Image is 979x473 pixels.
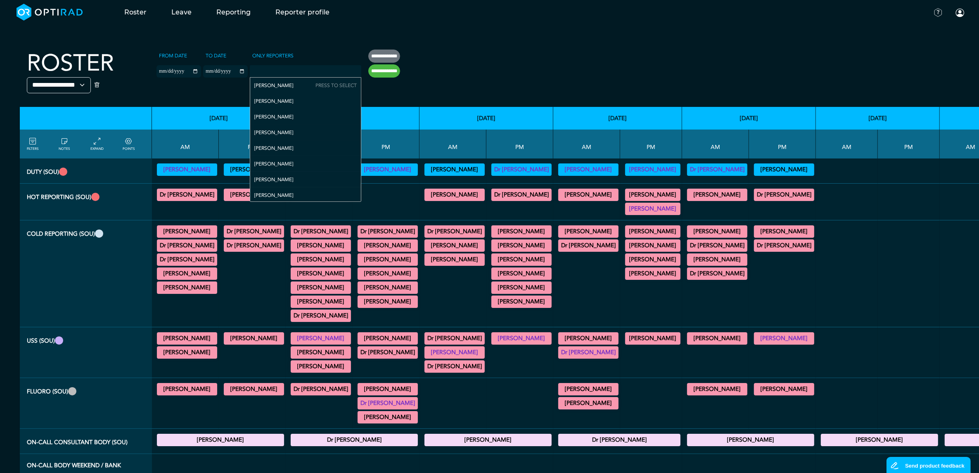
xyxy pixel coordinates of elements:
summary: [PERSON_NAME] [359,241,417,251]
summary: [PERSON_NAME] [688,435,813,445]
div: General MRI 17:30 - 18:00 [754,239,814,252]
summary: Dr [PERSON_NAME] [292,384,350,394]
th: [DATE] [816,107,940,130]
div: CB CT Dental 17:30 - 18:30 [625,267,680,280]
div: [PERSON_NAME] [250,109,361,125]
summary: [PERSON_NAME] [559,333,617,343]
summary: [PERSON_NAME] [626,190,679,200]
summary: [PERSON_NAME] [688,255,746,265]
div: On-Call Consultant Body 17:00 - 21:00 [157,434,284,446]
th: PM [353,130,420,158]
th: PM [219,130,286,158]
div: Vetting 09:00 - 13:00 [558,163,619,176]
summary: Dr [PERSON_NAME] [755,190,813,200]
summary: [PERSON_NAME] [225,190,283,200]
th: [DATE] [553,107,682,130]
summary: Dr [PERSON_NAME] [292,227,350,236]
a: show/hide notes [59,137,70,151]
div: General CT/General MRI 15:00 - 17:00 [625,253,680,266]
h2: Roster [27,50,114,77]
div: Vetting 13:00 - 17:00 [358,163,418,176]
div: General CT 08:00 - 09:00 [424,225,485,238]
summary: [PERSON_NAME] [359,283,417,293]
th: PM [749,130,816,158]
th: PM [878,130,940,158]
summary: Dr [PERSON_NAME] [426,227,484,236]
div: CT Trauma & Urgent/MRI Trauma & Urgent 09:00 - 13:00 [424,189,485,201]
div: General CT/General MRI 13:00 - 14:00 [625,225,680,238]
summary: [PERSON_NAME] [626,165,679,175]
div: General CT 14:30 - 16:00 [358,281,418,294]
summary: [PERSON_NAME] [755,227,813,236]
summary: [PERSON_NAME] [755,384,813,394]
div: General MRI 14:00 - 16:00 [491,253,552,266]
div: On-Call Consultant Body 17:00 - 21:00 [291,434,418,446]
div: General MRI/General CT 17:00 - 18:00 [224,239,284,252]
div: General MRI 10:30 - 13:00 [157,253,217,266]
summary: [PERSON_NAME] [359,384,417,394]
summary: [PERSON_NAME] [688,227,746,236]
div: General US 09:00 - 13:00 [687,332,747,345]
div: Vetting (30 PF Points) 09:00 - 13:00 [424,163,485,176]
summary: [PERSON_NAME] [426,255,484,265]
div: General MRI 07:00 - 09:00 [687,225,747,238]
th: Duty (SOU) [20,158,152,184]
summary: [PERSON_NAME] [292,255,350,265]
div: General CT 16:00 - 17:00 [358,296,418,308]
summary: Dr [PERSON_NAME] [359,398,417,408]
div: General CT/General MRI 07:30 - 09:00 [157,225,217,238]
div: CT Gastrointestinal 10:00 - 12:00 [291,296,351,308]
summary: [PERSON_NAME] [292,362,350,371]
summary: [PERSON_NAME] [688,384,746,394]
summary: [PERSON_NAME] [626,269,679,279]
div: On-Call Consultant Body 17:00 - 21:00 [424,434,552,446]
summary: Dr [PERSON_NAME] [225,227,283,236]
div: General US 10:30 - 13:00 [291,360,351,373]
div: General US 09:00 - 13:00 [157,332,217,345]
summary: [PERSON_NAME] [158,348,216,357]
summary: [PERSON_NAME] [292,269,350,279]
summary: [PERSON_NAME] [292,297,350,307]
summary: [PERSON_NAME] [755,165,813,175]
div: General MRI/General CT 09:00 - 13:00 [424,239,485,252]
div: [PERSON_NAME] [250,78,361,93]
th: Hot Reporting (SOU) [20,184,152,220]
div: General US 13:30 - 17:00 [625,332,680,345]
summary: [PERSON_NAME] [158,269,216,279]
summary: [PERSON_NAME] [158,227,216,236]
th: [DATE] [682,107,816,130]
summary: [PERSON_NAME] [426,435,550,445]
input: null [251,66,292,74]
summary: [PERSON_NAME] [493,333,550,343]
summary: [PERSON_NAME] [359,297,417,307]
summary: [PERSON_NAME] [559,227,617,236]
div: General MRI 11:00 - 13:00 [157,267,217,280]
div: MRI Trauma & Urgent/CT Trauma & Urgent 13:00 - 17:00 [224,189,284,201]
div: Vetting (30 PF Points) 13:00 - 17:00 [491,163,552,176]
th: PM [620,130,682,158]
summary: Dr [PERSON_NAME] [493,190,550,200]
div: FLU General Adult 12:00 - 13:00 [358,383,418,395]
div: General US 09:00 - 12:00 [558,332,619,345]
div: [PERSON_NAME] [250,172,361,187]
div: General CT/General MRI 16:00 - 17:00 [491,281,552,294]
summary: Dr [PERSON_NAME] [559,241,617,251]
th: [DATE] [152,107,286,130]
summary: [PERSON_NAME] [292,348,350,357]
div: US General Paediatric 09:00 - 13:00 [291,346,351,359]
summary: Dr [PERSON_NAME] [755,241,813,251]
div: General CT 11:00 - 12:00 [291,310,351,322]
summary: [PERSON_NAME] [626,333,679,343]
div: [PERSON_NAME] [250,140,361,156]
div: General MRI 09:00 - 13:00 [157,239,217,252]
div: General CT/General MRI 13:00 - 15:00 [491,225,552,238]
th: AM [152,130,219,158]
div: MRI Trauma & Urgent/CT Trauma & Urgent 13:00 - 17:00 [491,189,552,201]
summary: [PERSON_NAME] [426,348,484,357]
div: MRI Trauma & Urgent/CT Trauma & Urgent 13:00 - 17:30 [754,189,814,201]
summary: [PERSON_NAME] [626,204,679,214]
a: FILTERS [27,137,38,151]
summary: [PERSON_NAME] [225,333,283,343]
summary: [PERSON_NAME] [426,241,484,251]
div: General US 09:00 - 12:30 [424,360,485,373]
